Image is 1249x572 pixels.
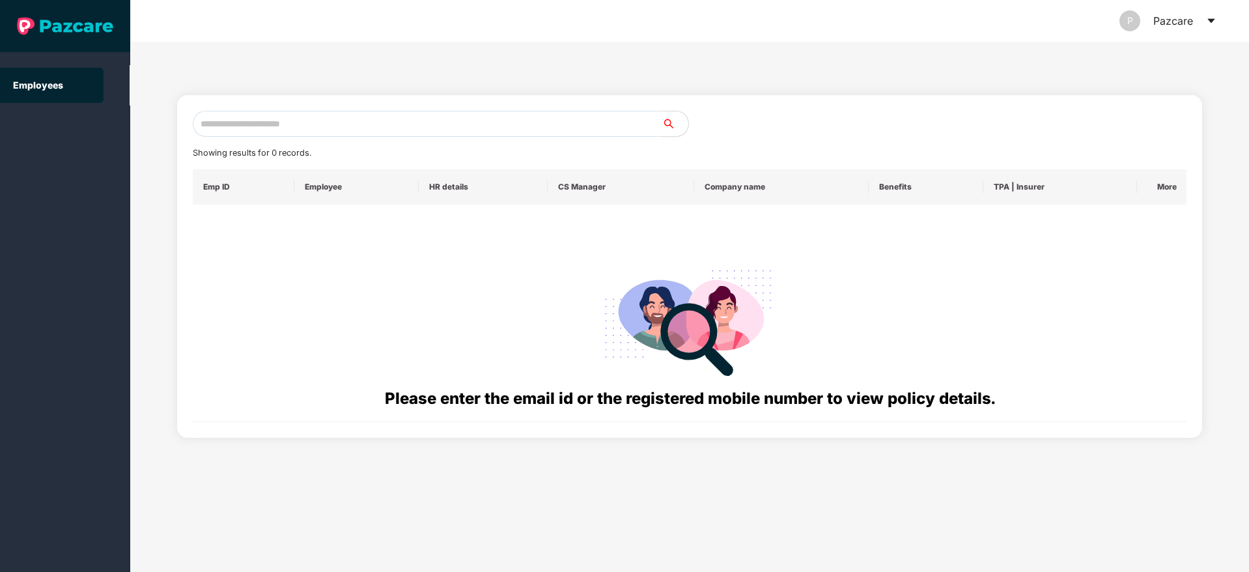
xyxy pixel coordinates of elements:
[1127,10,1133,31] span: P
[694,169,869,205] th: Company name
[419,169,547,205] th: HR details
[662,119,688,129] span: search
[983,169,1137,205] th: TPA | Insurer
[294,169,419,205] th: Employee
[13,79,63,91] a: Employees
[193,169,295,205] th: Emp ID
[1206,16,1216,26] span: caret-down
[1137,169,1186,205] th: More
[385,389,995,408] span: Please enter the email id or the registered mobile number to view policy details.
[596,254,783,386] img: svg+xml;base64,PHN2ZyB4bWxucz0iaHR0cDovL3d3dy53My5vcmcvMjAwMC9zdmciIHdpZHRoPSIyODgiIGhlaWdodD0iMj...
[662,111,689,137] button: search
[193,148,311,158] span: Showing results for 0 records.
[548,169,694,205] th: CS Manager
[869,169,983,205] th: Benefits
